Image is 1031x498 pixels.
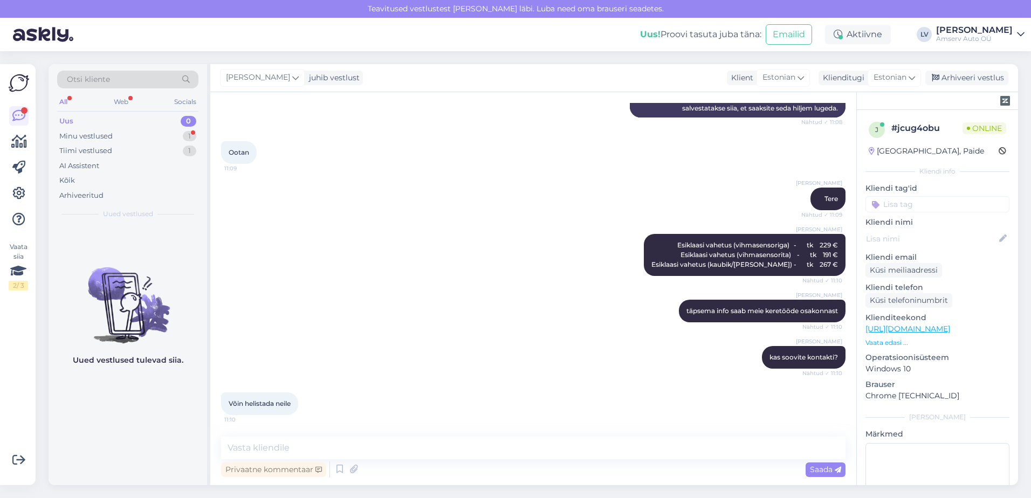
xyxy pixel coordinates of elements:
[1000,96,1010,106] img: zendesk
[67,74,110,85] span: Otsi kliente
[824,195,838,203] span: Tere
[936,26,1025,43] a: [PERSON_NAME]Amserv Auto OÜ
[819,72,864,84] div: Klienditugi
[865,412,1009,422] div: [PERSON_NAME]
[865,312,1009,323] p: Klienditeekond
[9,242,28,290] div: Vaata siia
[810,465,841,474] span: Saada
[865,363,1009,375] p: Windows 10
[875,126,878,134] span: j
[925,71,1008,85] div: Arhiveeri vestlus
[802,323,842,331] span: Nähtud ✓ 11:10
[59,175,75,186] div: Kõik
[801,211,842,219] span: Nähtud ✓ 11:09
[172,95,198,109] div: Socials
[640,29,661,39] b: Uus!
[762,72,795,84] span: Estonian
[936,26,1013,34] div: [PERSON_NAME]
[865,263,942,278] div: Küsi meiliaadressi
[226,72,290,84] span: [PERSON_NAME]
[686,307,838,315] span: täpsema info saab meie keretööde osakonnast
[57,95,70,109] div: All
[865,379,1009,390] p: Brauser
[224,416,265,424] span: 11:10
[183,146,196,156] div: 1
[802,369,842,377] span: Nähtud ✓ 11:10
[769,353,838,361] span: kas soovite kontakti?
[305,72,360,84] div: juhib vestlust
[59,146,112,156] div: Tiimi vestlused
[865,282,1009,293] p: Kliendi telefon
[766,24,812,45] button: Emailid
[181,116,196,127] div: 0
[917,27,932,42] div: LV
[640,28,761,41] div: Proovi tasuta juba täna:
[73,355,183,366] p: Uued vestlused tulevad siia.
[9,73,29,93] img: Askly Logo
[221,462,326,477] div: Privaatne kommentaar
[865,390,1009,402] p: Chrome [TECHNICAL_ID]
[865,252,1009,263] p: Kliendi email
[936,34,1013,43] div: Amserv Auto OÜ
[865,324,950,334] a: [URL][DOMAIN_NAME]
[869,146,984,157] div: [GEOGRAPHIC_DATA], Paide
[865,183,1009,194] p: Kliendi tag'id
[825,25,891,44] div: Aktiivne
[866,233,997,245] input: Lisa nimi
[59,131,113,142] div: Minu vestlused
[224,164,265,172] span: 11:09
[103,209,153,219] span: Uued vestlused
[229,399,291,407] span: Võin helistada neile
[865,217,1009,228] p: Kliendi nimi
[963,122,1006,134] span: Online
[59,161,99,171] div: AI Assistent
[9,281,28,290] div: 2 / 3
[112,95,130,109] div: Web
[796,337,842,345] span: [PERSON_NAME]
[229,148,249,156] span: Ootan
[49,248,207,345] img: No chats
[802,276,842,285] span: Nähtud ✓ 11:10
[865,167,1009,176] div: Kliendi info
[874,72,906,84] span: Estonian
[796,179,842,187] span: [PERSON_NAME]
[891,122,963,135] div: # jcug4obu
[59,190,104,201] div: Arhiveeritud
[865,428,1009,440] p: Märkmed
[865,196,1009,212] input: Lisa tag
[796,291,842,299] span: [PERSON_NAME]
[865,352,1009,363] p: Operatsioonisüsteem
[796,225,842,233] span: [PERSON_NAME]
[183,131,196,142] div: 1
[59,116,73,127] div: Uus
[651,241,838,268] span: Esiklaasi vahetus (vihmasensoriga) - tk 229 € Esiklaasi vahetus (vihmasensorita) - tk 191 € Esikl...
[865,293,952,308] div: Küsi telefoninumbrit
[801,118,842,126] span: Nähtud ✓ 11:08
[727,72,753,84] div: Klient
[865,338,1009,348] p: Vaata edasi ...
